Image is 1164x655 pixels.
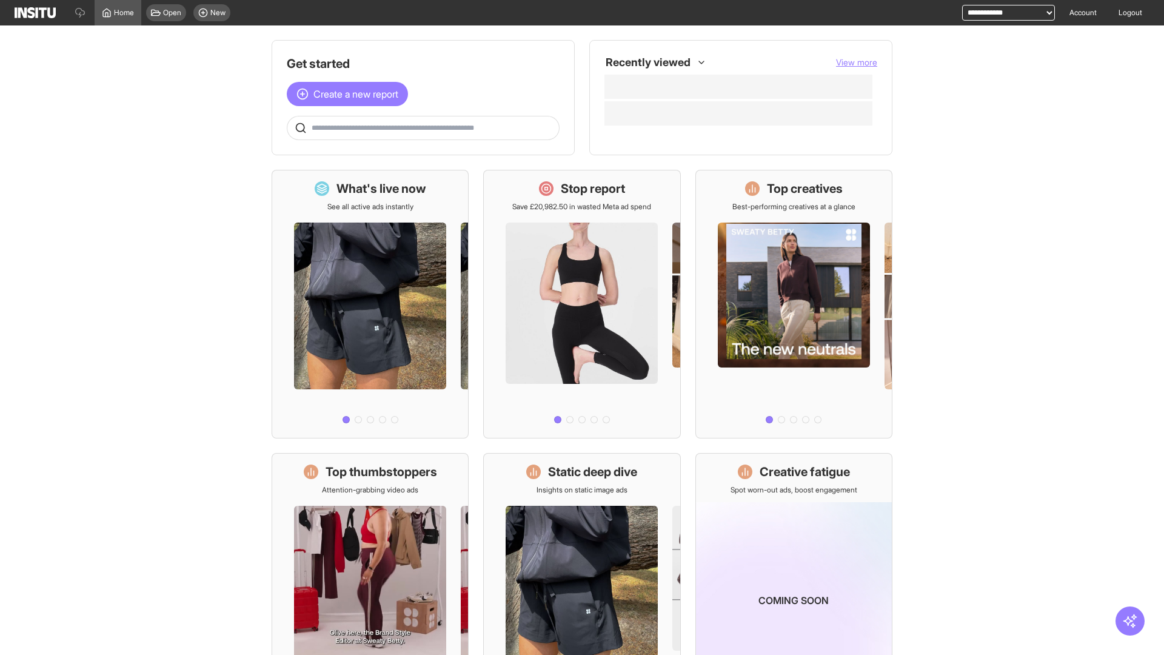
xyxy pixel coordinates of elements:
span: Create a new report [313,87,398,101]
h1: What's live now [336,180,426,197]
a: Stop reportSave £20,982.50 in wasted Meta ad spend [483,170,680,438]
a: What's live nowSee all active ads instantly [272,170,469,438]
h1: Top creatives [767,180,843,197]
img: Logo [15,7,56,18]
button: Create a new report [287,82,408,106]
p: Best-performing creatives at a glance [732,202,855,212]
p: Save £20,982.50 in wasted Meta ad spend [512,202,651,212]
button: View more [836,56,877,69]
h1: Top thumbstoppers [326,463,437,480]
h1: Stop report [561,180,625,197]
p: Insights on static image ads [537,485,627,495]
span: Open [163,8,181,18]
span: Home [114,8,134,18]
h1: Static deep dive [548,463,637,480]
h1: Get started [287,55,560,72]
span: View more [836,57,877,67]
p: See all active ads instantly [327,202,413,212]
a: Top creativesBest-performing creatives at a glance [695,170,892,438]
span: New [210,8,226,18]
p: Attention-grabbing video ads [322,485,418,495]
